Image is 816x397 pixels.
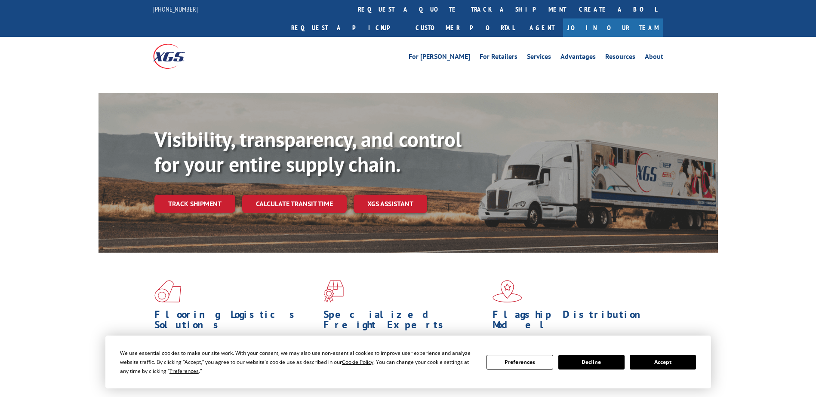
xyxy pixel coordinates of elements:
[563,18,663,37] a: Join Our Team
[558,355,625,370] button: Decline
[493,309,655,334] h1: Flagship Distribution Model
[342,358,373,366] span: Cookie Policy
[480,53,517,63] a: For Retailers
[645,53,663,63] a: About
[409,53,470,63] a: For [PERSON_NAME]
[154,195,235,213] a: Track shipment
[242,195,347,213] a: Calculate transit time
[354,195,427,213] a: XGS ASSISTANT
[630,355,696,370] button: Accept
[154,309,317,334] h1: Flooring Logistics Solutions
[527,53,551,63] a: Services
[169,367,199,375] span: Preferences
[409,18,521,37] a: Customer Portal
[154,334,317,365] span: As an industry carrier of choice, XGS has brought innovation and dedication to flooring logistics...
[153,5,198,13] a: [PHONE_NUMBER]
[487,355,553,370] button: Preferences
[154,126,462,177] b: Visibility, transparency, and control for your entire supply chain.
[154,280,181,302] img: xgs-icon-total-supply-chain-intelligence-red
[521,18,563,37] a: Agent
[323,280,344,302] img: xgs-icon-focused-on-flooring-red
[493,280,522,302] img: xgs-icon-flagship-distribution-model-red
[120,348,476,376] div: We use essential cookies to make our site work. With your consent, we may also use non-essential ...
[605,53,635,63] a: Resources
[493,334,651,354] span: Our agile distribution network gives you nationwide inventory management on demand.
[285,18,409,37] a: Request a pickup
[105,336,711,388] div: Cookie Consent Prompt
[323,309,486,334] h1: Specialized Freight Experts
[560,53,596,63] a: Advantages
[323,334,486,373] p: From overlength loads to delicate cargo, our experienced staff knows the best way to move your fr...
